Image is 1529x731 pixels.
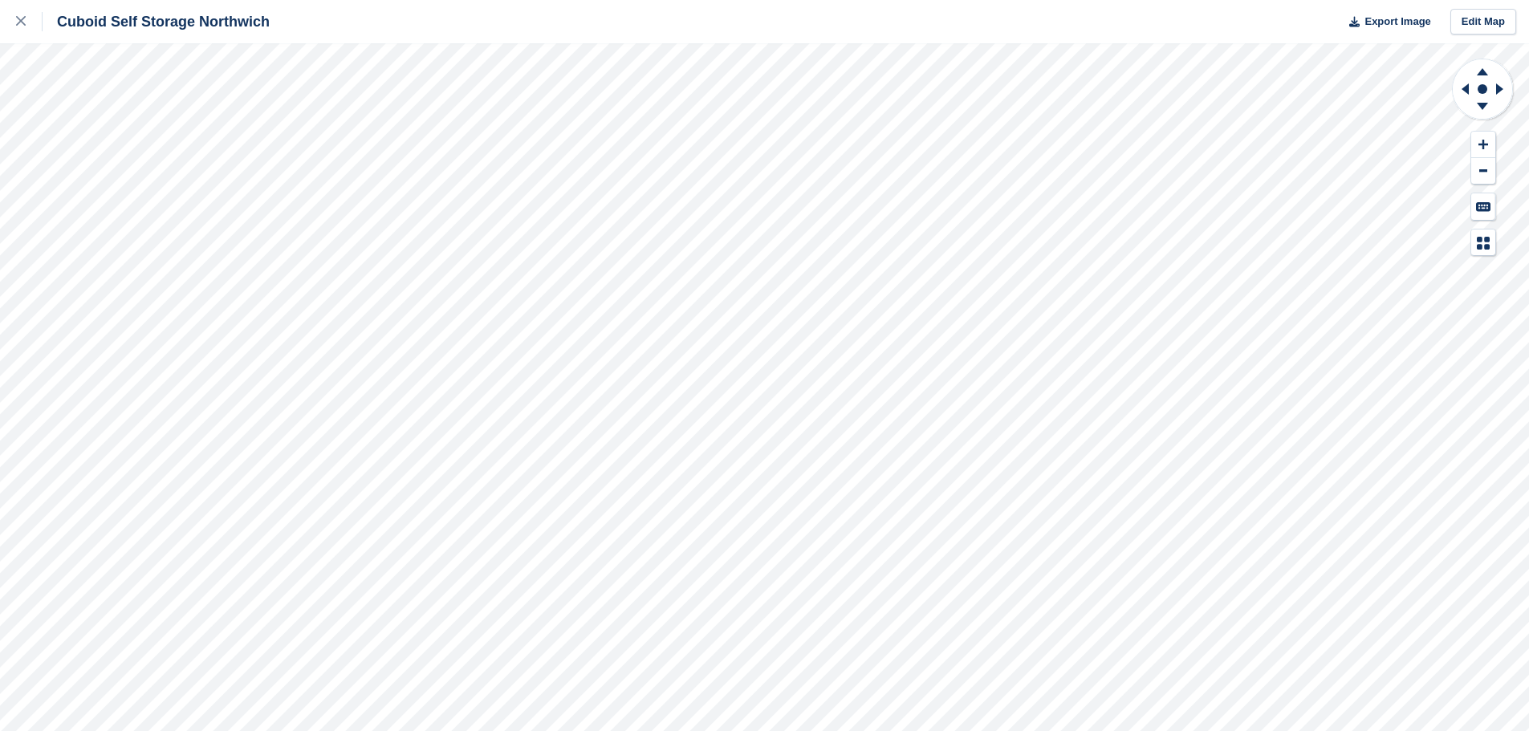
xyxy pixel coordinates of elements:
button: Zoom Out [1471,158,1495,185]
button: Export Image [1340,9,1431,35]
button: Keyboard Shortcuts [1471,193,1495,220]
button: Zoom In [1471,132,1495,158]
span: Export Image [1364,14,1430,30]
a: Edit Map [1450,9,1516,35]
button: Map Legend [1471,229,1495,256]
div: Cuboid Self Storage Northwich [43,12,270,31]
